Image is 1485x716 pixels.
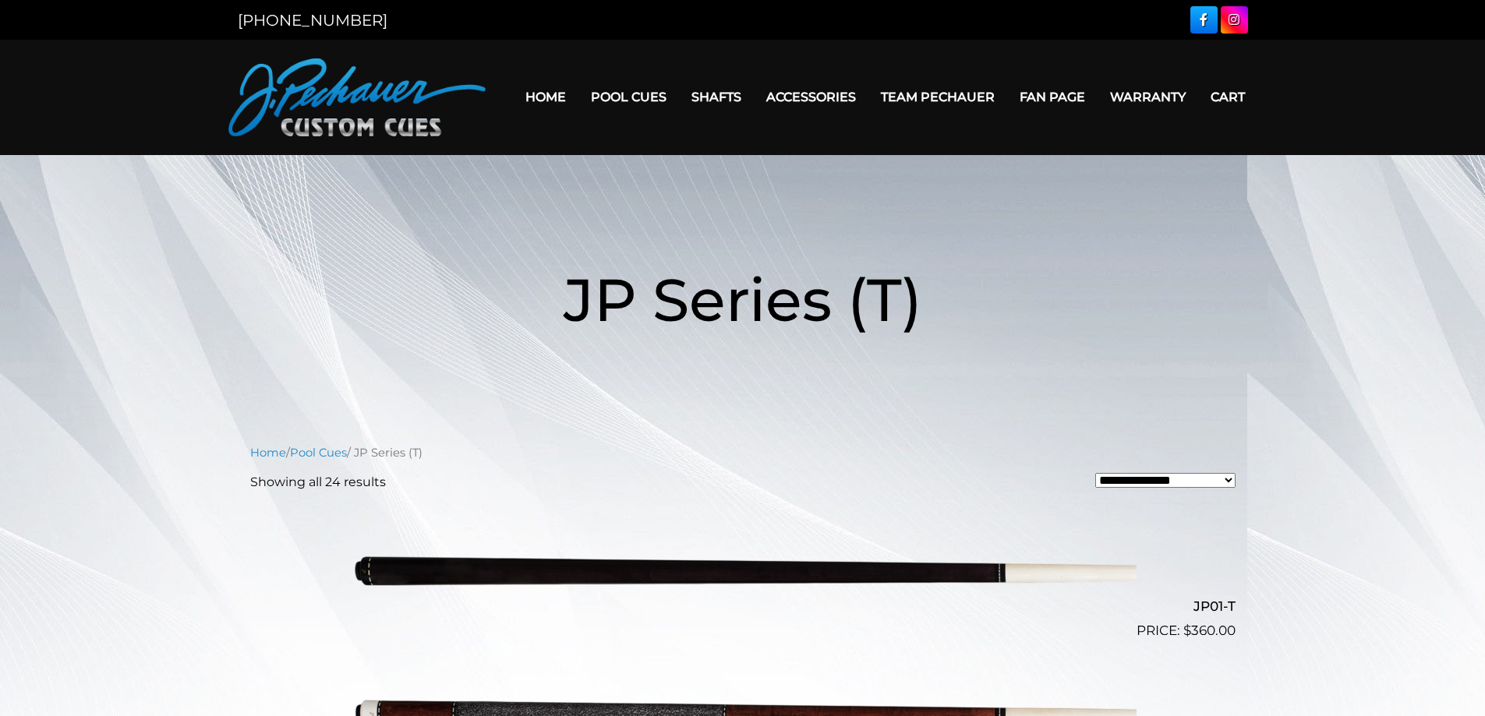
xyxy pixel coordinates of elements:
h2: JP01-T [250,592,1236,621]
a: Fan Page [1007,77,1098,117]
span: $ [1183,623,1191,638]
a: Pool Cues [290,446,347,460]
a: Home [513,77,578,117]
img: JP01-T [349,504,1137,635]
a: Home [250,446,286,460]
bdi: 360.00 [1183,623,1236,638]
a: Cart [1198,77,1257,117]
p: Showing all 24 results [250,473,386,492]
a: [PHONE_NUMBER] [238,11,387,30]
a: Shafts [679,77,754,117]
img: Pechauer Custom Cues [228,58,486,136]
a: Accessories [754,77,868,117]
span: JP Series (T) [564,263,922,336]
nav: Breadcrumb [250,444,1236,461]
a: Pool Cues [578,77,679,117]
select: Shop order [1095,473,1236,488]
a: Team Pechauer [868,77,1007,117]
a: JP01-T $360.00 [250,504,1236,641]
a: Warranty [1098,77,1198,117]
